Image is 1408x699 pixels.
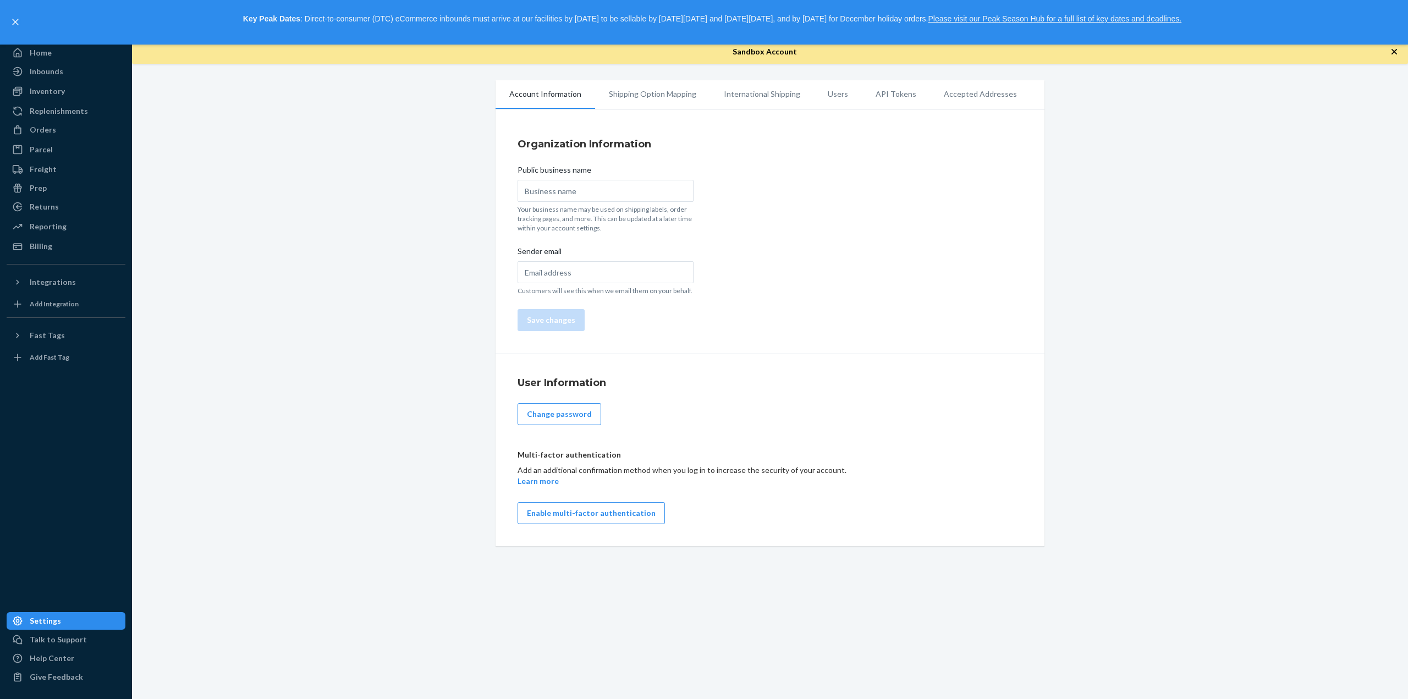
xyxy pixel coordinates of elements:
[30,183,47,194] div: Prep
[7,631,125,648] button: Talk to Support
[7,650,125,667] a: Help Center
[24,8,47,18] span: Chat
[30,144,53,155] div: Parcel
[518,137,1022,151] h4: Organization Information
[7,121,125,139] a: Orders
[518,164,591,180] span: Public business name
[518,261,694,283] input: Sender email
[30,124,56,135] div: Orders
[710,80,814,108] li: International Shipping
[7,327,125,344] button: Fast Tags
[7,161,125,178] a: Freight
[7,668,125,686] button: Give Feedback
[10,16,21,27] button: close,
[518,286,694,295] p: Customers will see this when we email them on your behalf.
[518,403,601,425] button: Change password
[7,273,125,291] button: Integrations
[814,80,862,108] li: Users
[7,198,125,216] a: Returns
[518,465,848,487] div: Add an additional confirmation method when you log in to increase the security of your account.
[518,476,559,487] button: Learn more
[518,309,585,331] button: Save changes
[930,80,1031,108] li: Accepted Addresses
[518,180,694,202] input: Public business name
[30,353,69,362] div: Add Fast Tag
[30,277,76,288] div: Integrations
[518,376,1022,390] h4: User Information
[30,653,74,664] div: Help Center
[30,615,61,626] div: Settings
[733,47,797,56] span: Sandbox Account
[26,10,1398,29] p: : Direct-to-consumer (DTC) eCommerce inbounds must arrive at our facilities by [DATE] to be sella...
[7,63,125,80] a: Inbounds
[862,80,930,108] li: API Tokens
[30,86,65,97] div: Inventory
[518,246,562,261] span: Sender email
[30,47,52,58] div: Home
[30,106,88,117] div: Replenishments
[30,299,79,309] div: Add Integration
[30,201,59,212] div: Returns
[30,634,87,645] div: Talk to Support
[7,102,125,120] a: Replenishments
[30,672,83,683] div: Give Feedback
[7,82,125,100] a: Inventory
[7,44,125,62] a: Home
[7,295,125,313] a: Add Integration
[518,502,665,524] button: Enable multi-factor authentication
[7,612,125,630] a: Settings
[30,164,57,175] div: Freight
[30,66,63,77] div: Inbounds
[30,221,67,232] div: Reporting
[7,141,125,158] a: Parcel
[7,218,125,235] a: Reporting
[595,80,710,108] li: Shipping Option Mapping
[7,349,125,366] a: Add Fast Tag
[243,14,300,23] strong: Key Peak Dates
[30,241,52,252] div: Billing
[496,80,595,109] li: Account Information
[7,238,125,255] a: Billing
[928,14,1181,23] a: Please visit our Peak Season Hub for a full list of key dates and deadlines.
[518,449,621,460] p: Multi-factor authentication
[7,179,125,197] a: Prep
[518,205,694,233] p: Your business name may be used on shipping labels, order tracking pages, and more. This can be up...
[30,330,65,341] div: Fast Tags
